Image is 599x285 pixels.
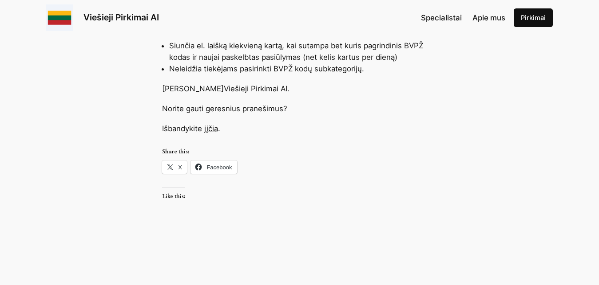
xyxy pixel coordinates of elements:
iframe: Like or Reblog [162,205,437,229]
span: Specialistai [421,13,462,22]
p: Norite gauti geresnius pranešimus? [162,103,437,114]
a: Pirkimai [514,8,553,27]
img: Viešieji pirkimai logo [46,4,73,31]
h3: Like this: [162,187,185,199]
a: Facebook [190,160,237,174]
li: Siunčia el. laišką kiekvieną kartą, kai sutampa bet kuris pagrindinis BVPŽ kodas ir naujai paskel... [169,40,437,63]
a: Apie mus [472,12,505,23]
span: Apie mus [472,13,505,22]
span: Facebook [206,164,232,171]
a: Viešieji Pirkimai AI [224,84,287,93]
h3: Share this: [162,143,189,155]
span: X [178,164,182,171]
li: Neleidžia tiekėjams pasirinkti BVPŽ kodų subkategorijų. [169,63,437,74]
a: X [162,160,187,174]
p: [PERSON_NAME] . [162,83,437,94]
a: Viešieji Pirkimai AI [83,12,159,23]
p: Išbandykite jį . [162,123,437,134]
nav: Navigation [421,12,505,23]
a: čia [208,124,218,133]
a: Specialistai [421,12,462,23]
